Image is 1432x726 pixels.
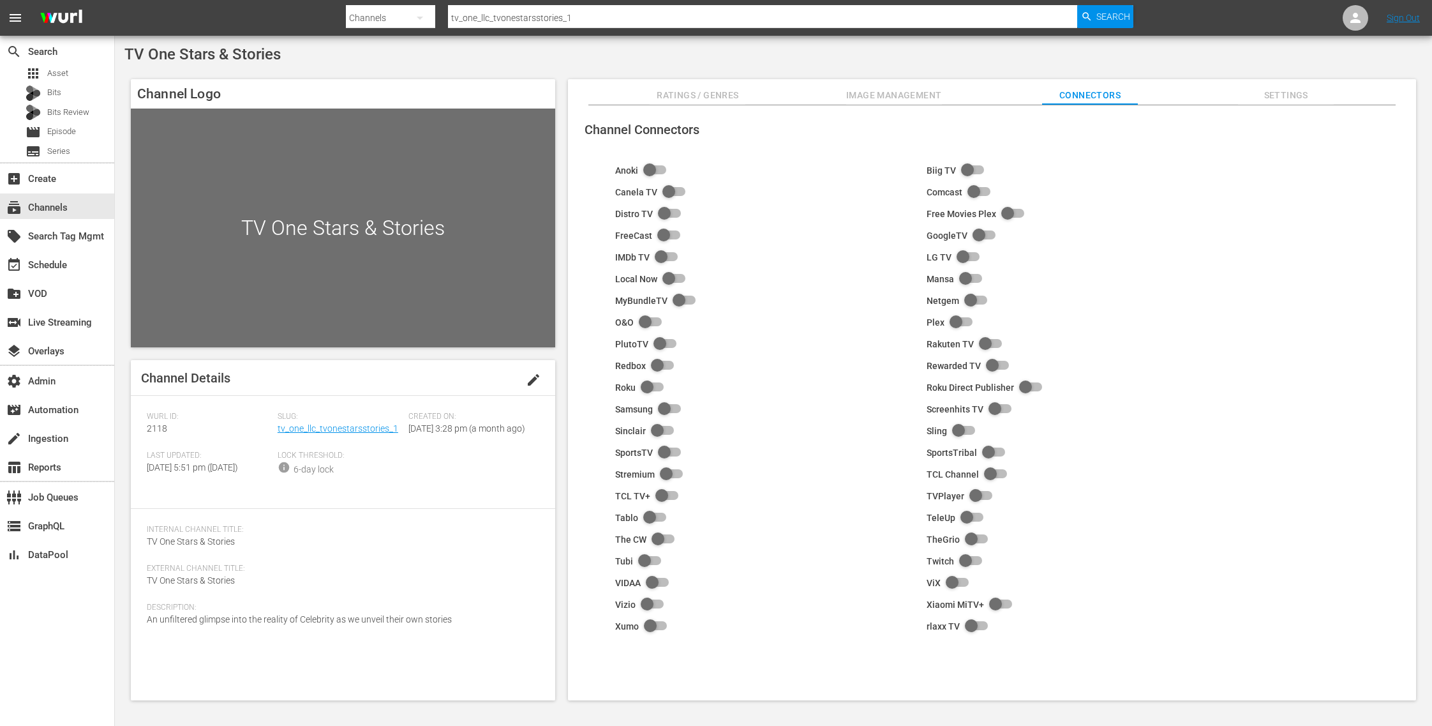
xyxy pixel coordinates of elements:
span: Search Tag Mgmt [6,229,22,244]
a: Sign Out [1387,13,1420,23]
div: TV One Stars & Stories [131,109,555,347]
span: Search [1096,5,1130,28]
span: DataPool [6,547,22,563]
button: Search [1077,5,1133,28]
div: TCL Channel [927,469,979,480]
div: Distro TV [615,209,653,219]
span: Search [6,44,22,59]
div: Canela TV [615,187,657,197]
div: 6-day lock [294,463,334,476]
div: Twitch [927,556,954,566]
div: Stremium [615,469,655,480]
span: edit [526,372,541,388]
div: PlutoTV [615,339,648,349]
div: Samsung [615,404,653,414]
span: Internal Channel Title: [147,525,533,535]
div: TCL TV+ [615,491,650,501]
div: Sinclair [615,426,646,436]
div: SportsTribal [927,448,977,458]
div: TVPlayer [927,491,964,501]
span: [DATE] 5:51 pm ([DATE]) [147,462,238,473]
div: GoogleTV [927,231,967,241]
div: Rakuten TV [927,339,974,349]
span: Wurl ID: [147,412,271,422]
span: Ingestion [6,431,22,446]
div: IMDb TV [615,252,650,262]
span: Channel Connectors [585,122,699,137]
div: The CW [615,534,646,545]
div: Mansa [927,274,954,284]
span: Series [47,145,70,158]
div: Tubi [615,556,633,566]
span: Connectors [1042,87,1138,103]
span: An unfiltered glimpse into the reality of Celebrity as we unveil their own stories [147,614,452,624]
span: Asset [47,67,68,80]
div: ViX [927,578,941,588]
span: Channels [6,200,22,215]
div: VIDAA [615,578,641,588]
span: Lock Threshold: [278,451,402,461]
div: Tablo [615,513,638,523]
span: TV One Stars & Stories [147,536,235,547]
span: Episode [26,125,41,140]
span: GraphQL [6,518,22,534]
div: TeleUp [927,513,955,523]
h4: Channel Logo [131,79,555,109]
span: TV One Stars & Stories [147,575,235,586]
span: [DATE] 3:28 pm (a month ago) [408,423,525,434]
span: Automation [6,402,22,418]
div: Screenhits TV [927,404,983,414]
span: External Channel Title: [147,564,533,574]
div: Local Now [615,274,657,284]
span: Job Queues [6,490,22,505]
span: Ratings / Genres [650,87,745,103]
button: edit [518,365,549,395]
div: Anoki [615,165,638,176]
span: Episode [47,125,76,138]
div: Bits Review [26,105,41,120]
div: SportsTV [615,448,653,458]
div: Roku Direct Publisher [927,382,1014,393]
span: info [278,461,290,474]
span: Overlays [6,344,22,359]
div: Sling [927,426,947,436]
span: TV One Stars & Stories [124,45,281,63]
span: Create [6,171,22,186]
span: Last Updated: [147,451,271,461]
div: O&O [615,317,634,328]
div: rlaxx TV [927,621,960,631]
span: Schedule [6,257,22,273]
div: Biig TV [927,165,956,176]
div: Roku [615,382,636,393]
div: FreeCast [615,231,652,241]
div: Netgem [927,296,959,306]
span: Created On: [408,412,533,422]
span: Image Management [846,87,942,103]
div: Rewarded TV [927,361,981,371]
a: tv_one_llc_tvonestarsstories_1 [278,423,398,434]
div: Plex [927,317,944,328]
div: Redbox [615,361,646,371]
span: Bits [47,86,61,99]
span: Slug: [278,412,402,422]
span: Asset [26,66,41,81]
span: Settings [1238,87,1334,103]
span: Bits Review [47,106,89,119]
span: VOD [6,286,22,301]
img: ans4CAIJ8jUAAAAAAAAAAAAAAAAAAAAAAAAgQb4GAAAAAAAAAAAAAAAAAAAAAAAAJMjXAAAAAAAAAAAAAAAAAAAAAAAAgAT5G... [31,3,92,33]
span: Channel Details [141,370,230,386]
span: Description: [147,603,533,613]
div: Bits [26,86,41,101]
div: LG TV [927,252,951,262]
div: TheGrio [927,534,960,545]
div: Xiaomi MiTV+ [927,600,984,610]
span: Reports [6,460,22,475]
div: MyBundleTV [615,296,668,306]
div: Comcast [927,187,962,197]
span: switch_video [6,315,22,330]
span: 2118 [147,423,167,434]
span: menu [8,10,23,26]
div: Vizio [615,600,636,610]
div: Free Movies Plex [927,209,996,219]
span: Admin [6,374,22,389]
